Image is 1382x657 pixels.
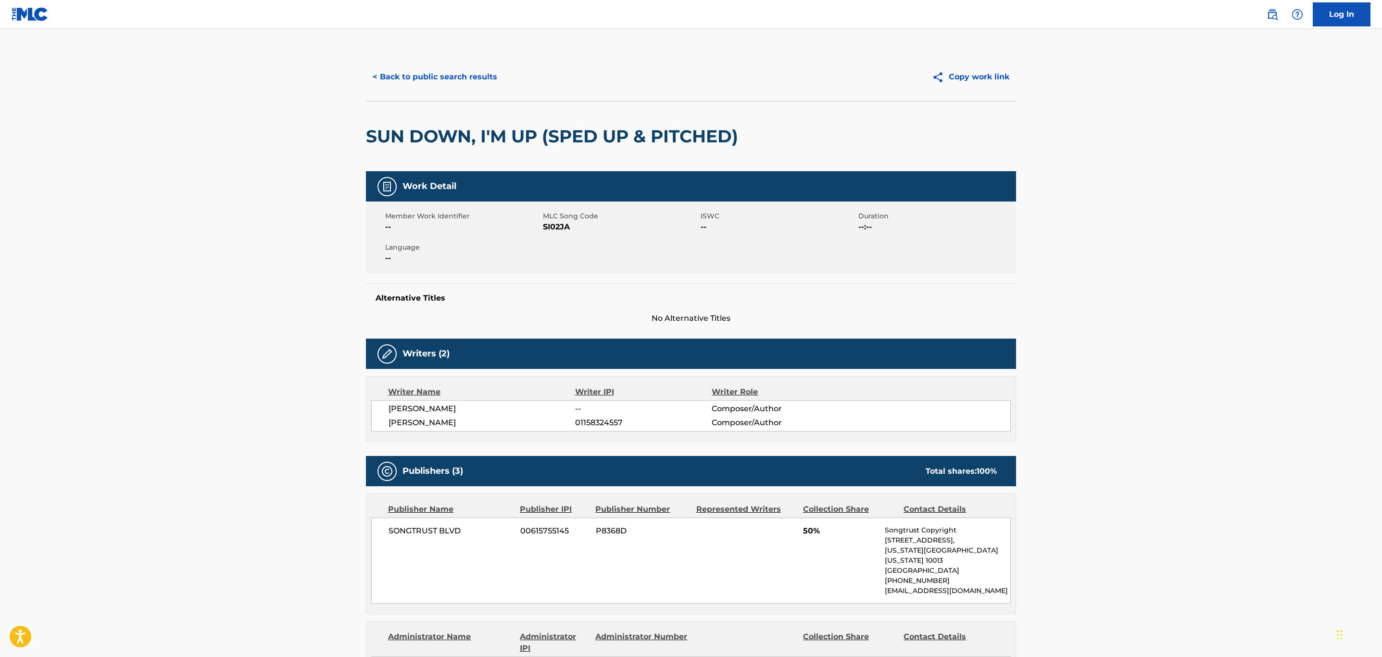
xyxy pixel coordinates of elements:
iframe: Chat Widget [1334,611,1382,657]
div: Writer Name [388,386,575,398]
div: Publisher Name [388,504,513,515]
span: ISWC [701,211,856,221]
div: Administrator IPI [520,631,588,654]
span: Composer/Author [712,417,836,429]
img: Copy work link [932,71,949,83]
h5: Work Detail [402,181,456,192]
button: < Back to public search results [366,65,504,89]
p: [STREET_ADDRESS], [885,535,1010,545]
div: Drag [1337,620,1343,649]
div: Administrator Number [595,631,689,654]
h5: Alternative Titles [376,293,1006,303]
div: Collection Share [803,504,896,515]
div: Writer Role [712,386,836,398]
span: --:-- [858,221,1014,233]
div: Contact Details [904,631,997,654]
span: -- [385,253,540,264]
span: SI02JA [543,221,698,233]
p: [EMAIL_ADDRESS][DOMAIN_NAME] [885,586,1010,596]
div: Writer IPI [575,386,712,398]
img: search [1267,9,1278,20]
p: [US_STATE][GEOGRAPHIC_DATA][US_STATE] 10013 [885,545,1010,566]
span: 00615755145 [520,525,589,537]
img: help [1292,9,1303,20]
h2: SUN DOWN, I'M UP (SPED UP & PITCHED) [366,126,743,147]
span: 100 % [977,467,997,476]
span: -- [701,221,856,233]
div: Administrator Name [388,631,513,654]
span: [PERSON_NAME] [389,417,575,429]
img: Writers [381,348,393,360]
p: [PHONE_NUMBER] [885,576,1010,586]
div: Total shares: [926,466,997,477]
span: P8368D [596,525,689,537]
div: Help [1288,5,1307,24]
img: Publishers [381,466,393,477]
span: Language [385,242,540,253]
span: 50% [803,525,878,537]
span: MLC Song Code [543,211,698,221]
div: Publisher Number [595,504,689,515]
div: Represented Writers [696,504,796,515]
span: No Alternative Titles [366,313,1016,324]
span: [PERSON_NAME] [389,403,575,415]
p: [GEOGRAPHIC_DATA] [885,566,1010,576]
a: Log In [1313,2,1370,26]
span: Duration [858,211,1014,221]
div: Publisher IPI [520,504,588,515]
span: 01158324557 [575,417,712,429]
span: -- [575,403,712,415]
img: Work Detail [381,181,393,192]
h5: Writers (2) [402,348,450,359]
span: Composer/Author [712,403,836,415]
span: Member Work Identifier [385,211,540,221]
a: Public Search [1263,5,1282,24]
span: SONGTRUST BLVD [389,525,513,537]
div: Collection Share [803,631,896,654]
p: Songtrust Copyright [885,525,1010,535]
div: Contact Details [904,504,997,515]
img: MLC Logo [12,7,49,21]
span: -- [385,221,540,233]
button: Copy work link [925,65,1016,89]
h5: Publishers (3) [402,466,463,477]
